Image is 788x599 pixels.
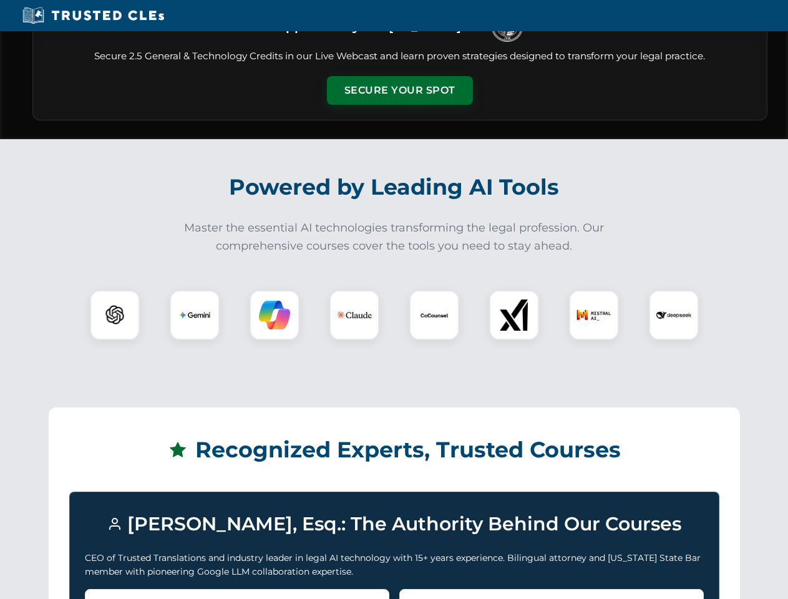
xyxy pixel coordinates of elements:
[569,290,619,340] div: Mistral AI
[19,6,168,25] img: Trusted CLEs
[489,290,539,340] div: xAI
[85,551,704,579] p: CEO of Trusted Translations and industry leader in legal AI technology with 15+ years experience....
[176,219,613,255] p: Master the essential AI technologies transforming the legal profession. Our comprehensive courses...
[499,299,530,331] img: xAI Logo
[179,299,210,331] img: Gemini Logo
[69,428,719,472] h2: Recognized Experts, Trusted Courses
[576,298,611,333] img: Mistral AI Logo
[170,290,220,340] div: Gemini
[49,165,740,209] h2: Powered by Leading AI Tools
[337,298,372,333] img: Claude Logo
[656,298,691,333] img: DeepSeek Logo
[329,290,379,340] div: Claude
[259,299,290,331] img: Copilot Logo
[85,507,704,541] h3: [PERSON_NAME], Esq.: The Authority Behind Our Courses
[90,290,140,340] div: ChatGPT
[649,290,699,340] div: DeepSeek
[409,290,459,340] div: CoCounsel
[419,299,450,331] img: CoCounsel Logo
[48,49,752,64] p: Secure 2.5 General & Technology Credits in our Live Webcast and learn proven strategies designed ...
[250,290,299,340] div: Copilot
[97,297,133,333] img: ChatGPT Logo
[327,76,473,105] button: Secure Your Spot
